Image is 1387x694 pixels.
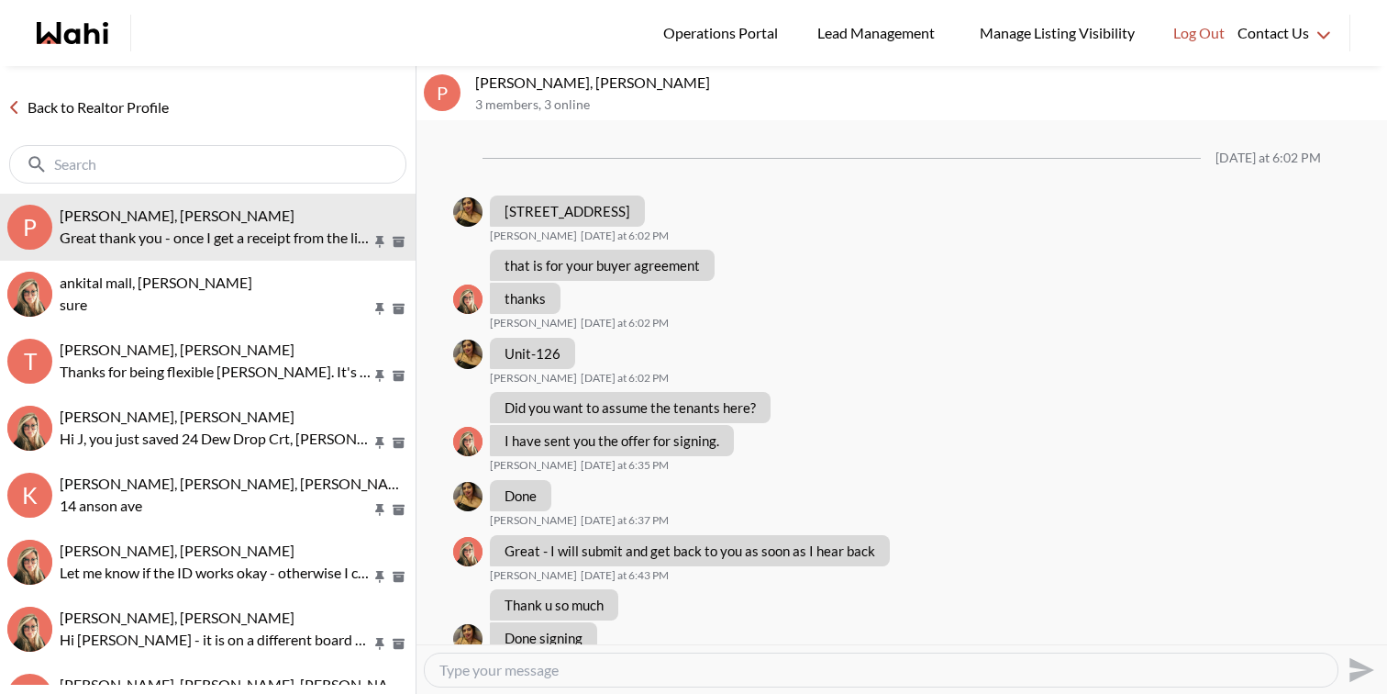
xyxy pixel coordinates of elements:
div: P [424,74,460,111]
span: [PERSON_NAME], [PERSON_NAME] [60,542,294,559]
span: [PERSON_NAME] [490,568,577,583]
button: Archive [389,636,408,652]
img: B [453,285,483,314]
button: Archive [389,368,408,384]
textarea: Type your message [439,661,1323,679]
div: t [7,339,52,384]
img: R [7,540,52,585]
time: 2025-10-03T22:43:40.905Z [581,568,669,583]
div: tom smith, Barbara [7,607,52,652]
p: Great - I will submit and get back to you as soon as I hear back [505,543,875,559]
span: [PERSON_NAME], [PERSON_NAME] [60,341,294,358]
p: sure [60,294,372,316]
button: Pin [372,435,388,451]
span: Operations Portal [663,21,784,45]
div: K [7,473,52,518]
button: Archive [389,435,408,451]
button: Pin [372,368,388,384]
span: [PERSON_NAME], [PERSON_NAME], [PERSON_NAME] [60,475,415,492]
p: Thank u so much [505,597,604,613]
button: Pin [372,301,388,317]
img: J [7,406,52,451]
button: Pin [372,502,388,518]
div: Puja Mandal [453,340,483,369]
p: Did you want to assume the tenants here? [505,399,756,416]
time: 2025-10-03T22:02:18.586Z [581,229,669,243]
button: Archive [389,301,408,317]
p: [PERSON_NAME], [PERSON_NAME] [475,73,1380,92]
button: Pin [372,636,388,652]
img: t [7,607,52,652]
p: Unit-126 [505,345,560,362]
div: ankital mall, Barbara [7,272,52,317]
p: [STREET_ADDRESS] [505,203,630,219]
p: 14 anson ave [60,495,372,517]
span: [PERSON_NAME], [PERSON_NAME] [60,207,294,224]
div: P [7,205,52,250]
p: 3 members , 3 online [475,97,1380,113]
p: Great thank you - once I get a receipt from the listing brokerage I will send it over [60,227,372,249]
div: Barbara Funt [453,285,483,314]
p: Hi J, you just saved 24 Dew Drop Crt, [PERSON_NAME]. Would you like to book a showing or receive ... [60,428,372,450]
div: Barbara Funt [453,427,483,456]
time: 2025-10-03T22:37:17.011Z [581,513,669,528]
img: P [453,624,483,654]
p: Thanks for being flexible [PERSON_NAME]. It's very rare that we are unable to book a showing onli... [60,361,372,383]
span: [PERSON_NAME], [PERSON_NAME] [60,609,294,626]
span: Manage Listing Visibility [974,21,1140,45]
p: I have sent you the offer for signing. [505,432,719,449]
span: [PERSON_NAME], [PERSON_NAME], [PERSON_NAME], [PERSON_NAME] [60,676,535,693]
div: J D, Barbara [7,406,52,451]
img: B [453,427,483,456]
p: Let me know if the ID works okay - otherwise I can get you to show me your license on a video cal... [60,562,372,584]
div: Puja Mandal [453,624,483,654]
span: [PERSON_NAME] [490,229,577,243]
img: P [453,482,483,511]
div: Puja Mandal [453,482,483,511]
div: [DATE] at 6:02 PM [1215,151,1321,166]
span: Log Out [1173,21,1225,45]
input: Search [54,155,365,173]
div: Barbara Funt [453,537,483,566]
img: P [453,197,483,227]
p: Hi [PERSON_NAME] - it is on a different board - I will book it back in and set back up the other ... [60,629,372,651]
span: [PERSON_NAME] [490,316,577,330]
button: Pin [372,569,388,585]
time: 2025-10-03T22:35:48.266Z [581,458,669,473]
div: Puja Mandal [453,197,483,227]
time: 2025-10-03T22:02:21.133Z [581,316,669,330]
img: a [7,272,52,317]
span: [PERSON_NAME] [490,371,577,386]
span: [PERSON_NAME] [490,513,577,528]
span: [PERSON_NAME], [PERSON_NAME] [60,408,294,425]
a: Wahi homepage [37,22,108,44]
button: Archive [389,569,408,585]
span: Lead Management [817,21,941,45]
span: [PERSON_NAME] [490,458,577,473]
p: that is for your buyer agreement [505,257,700,274]
time: 2025-10-03T22:02:30.933Z [581,371,669,386]
div: Raisa Rahim, Barbara [7,540,52,585]
button: Archive [389,234,408,250]
p: Done [505,487,537,504]
button: Archive [389,502,408,518]
button: Send [1338,649,1380,690]
img: P [453,340,483,369]
img: B [453,537,483,566]
button: Pin [372,234,388,250]
p: Done signing [505,630,583,646]
span: ankital mall, [PERSON_NAME] [60,274,252,291]
p: thanks [505,290,546,307]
